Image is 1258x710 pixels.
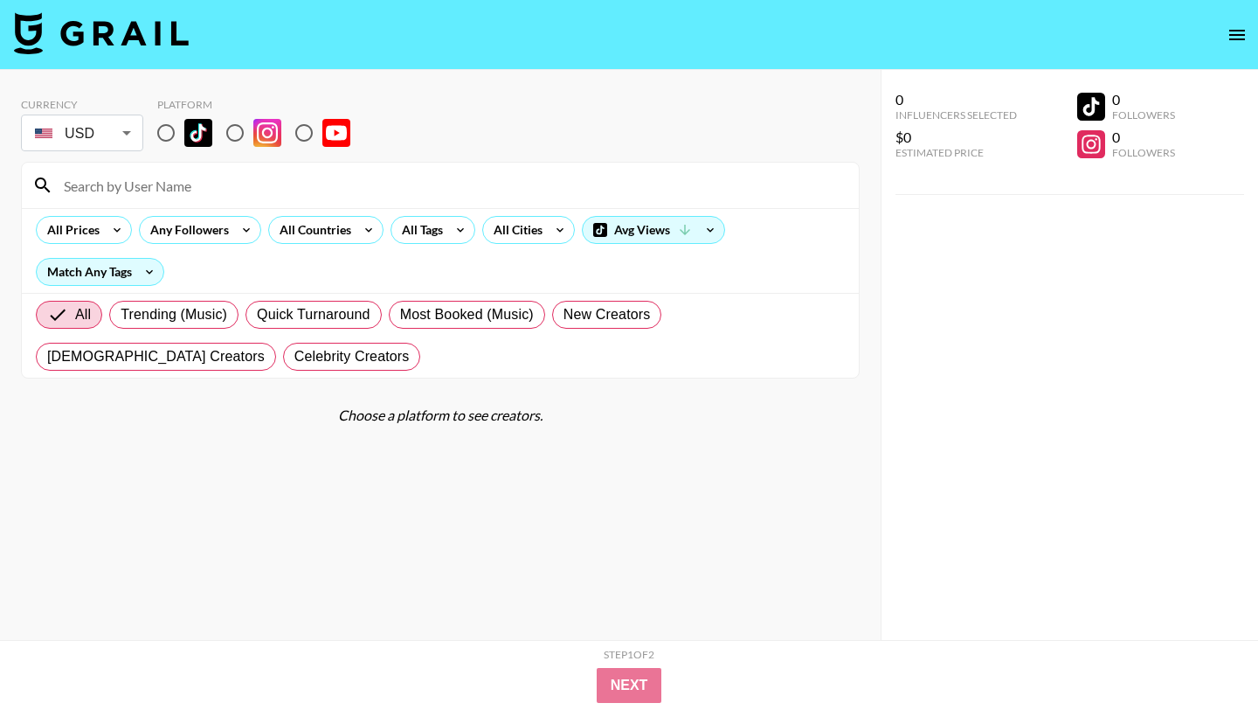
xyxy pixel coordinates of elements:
span: Quick Turnaround [257,304,370,325]
button: open drawer [1220,17,1255,52]
div: $0 [895,129,1017,146]
div: Match Any Tags [37,259,163,285]
div: Choose a platform to see creators. [21,407,860,424]
div: Avg Views [583,217,724,243]
button: Next [597,668,662,703]
div: Followers [1112,108,1175,122]
div: Platform [157,98,364,111]
div: All Countries [269,217,355,243]
input: Search by User Name [53,171,848,199]
img: TikTok [184,119,212,147]
div: All Prices [37,217,103,243]
div: All Cities [483,217,546,243]
span: Most Booked (Music) [400,304,534,325]
div: Followers [1112,146,1175,159]
div: Any Followers [140,217,232,243]
div: Currency [21,98,143,111]
span: Trending (Music) [121,304,227,325]
div: All Tags [391,217,446,243]
span: [DEMOGRAPHIC_DATA] Creators [47,346,265,367]
iframe: Drift Widget Chat Controller [1171,623,1237,689]
img: Grail Talent [14,12,189,54]
div: 0 [1112,129,1175,146]
div: Estimated Price [895,146,1017,159]
img: Instagram [253,119,281,147]
div: Influencers Selected [895,108,1017,122]
span: All [75,304,91,325]
div: Step 1 of 2 [604,648,654,661]
span: New Creators [563,304,651,325]
div: 0 [895,91,1017,108]
span: Celebrity Creators [294,346,410,367]
div: USD [24,118,140,149]
div: 0 [1112,91,1175,108]
img: YouTube [322,119,350,147]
